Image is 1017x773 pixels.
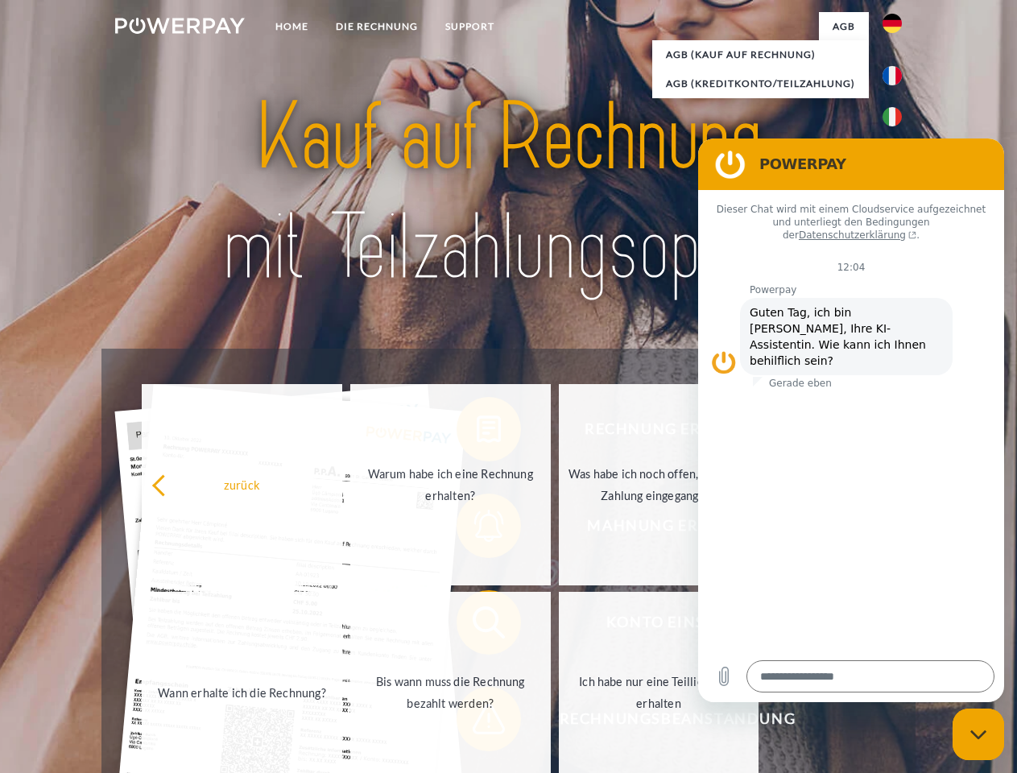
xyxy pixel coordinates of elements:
a: DIE RECHNUNG [322,12,432,41]
img: logo-powerpay-white.svg [115,18,245,34]
div: Warum habe ich eine Rechnung erhalten? [360,463,541,506]
img: fr [883,66,902,85]
div: Ich habe nur eine Teillieferung erhalten [568,671,750,714]
iframe: Messaging-Fenster [698,138,1004,702]
img: it [883,107,902,126]
div: Was habe ich noch offen, ist meine Zahlung eingegangen? [568,463,750,506]
div: Wann erhalte ich die Rechnung? [151,681,333,703]
div: Bis wann muss die Rechnung bezahlt werden? [360,671,541,714]
a: Was habe ich noch offen, ist meine Zahlung eingegangen? [559,384,759,585]
a: AGB (Kreditkonto/Teilzahlung) [652,69,869,98]
img: de [883,14,902,33]
a: agb [819,12,869,41]
a: SUPPORT [432,12,508,41]
img: title-powerpay_de.svg [154,77,863,308]
a: Home [262,12,322,41]
a: AGB (Kauf auf Rechnung) [652,40,869,69]
div: zurück [151,473,333,495]
iframe: Schaltfläche zum Öffnen des Messaging-Fensters; Konversation läuft [953,709,1004,760]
